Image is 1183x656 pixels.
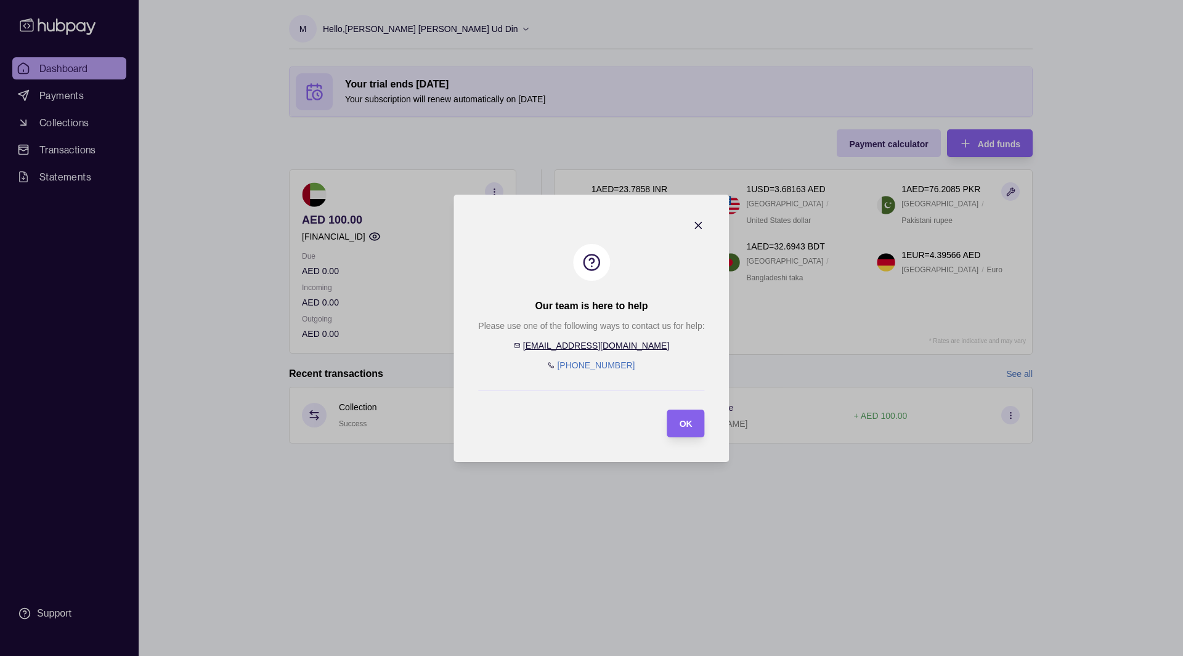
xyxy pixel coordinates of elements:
[557,360,635,370] a: [PHONE_NUMBER]
[667,410,705,437] button: OK
[535,299,648,313] h2: Our team is here to help
[523,341,669,350] a: [EMAIL_ADDRESS][DOMAIN_NAME]
[680,419,693,429] span: OK
[478,319,704,333] p: Please use one of the following ways to contact us for help:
